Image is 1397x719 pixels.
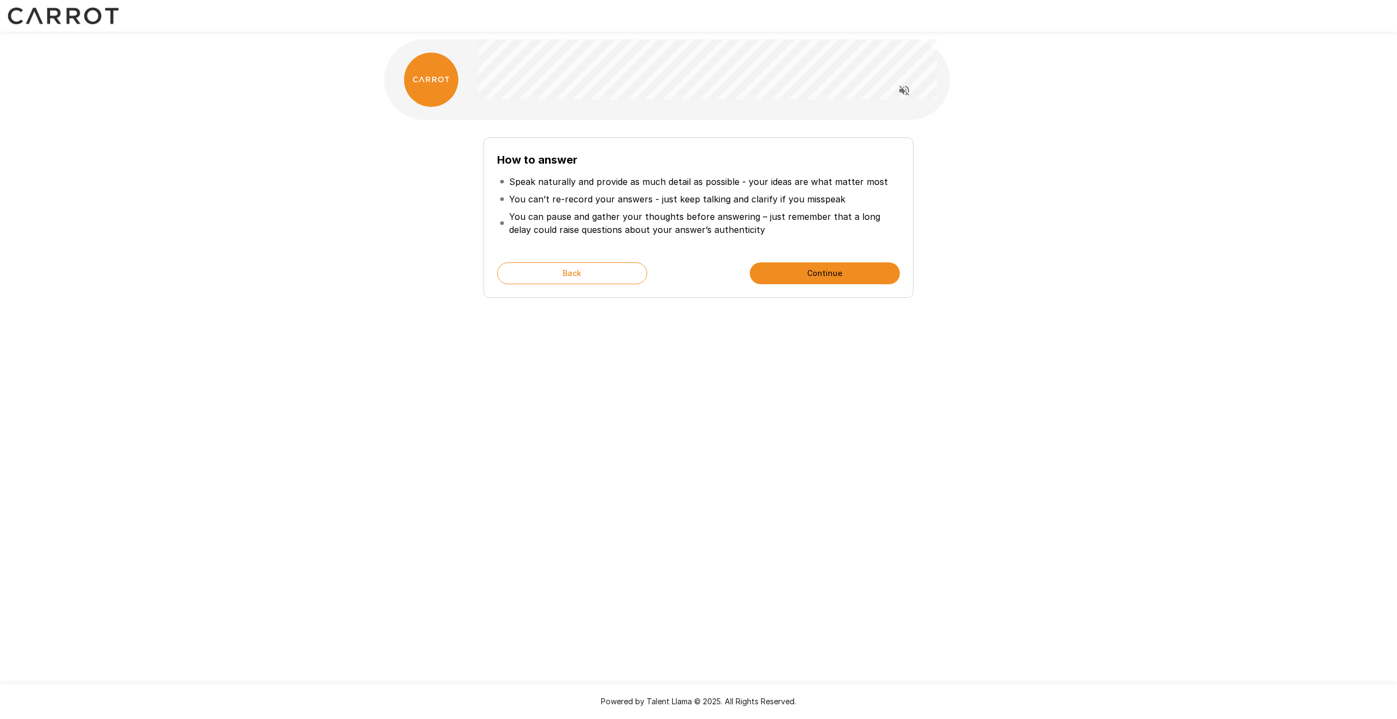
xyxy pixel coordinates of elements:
[509,210,898,236] p: You can pause and gather your thoughts before answering – just remember that a long delay could r...
[497,262,647,284] button: Back
[509,193,845,206] p: You can’t re-record your answers - just keep talking and clarify if you misspeak
[893,80,915,101] button: Read questions aloud
[497,153,577,166] b: How to answer
[509,175,888,188] p: Speak naturally and provide as much detail as possible - your ideas are what matter most
[404,52,458,107] img: carrot_logo.png
[13,696,1384,707] p: Powered by Talent Llama © 2025. All Rights Reserved.
[750,262,900,284] button: Continue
